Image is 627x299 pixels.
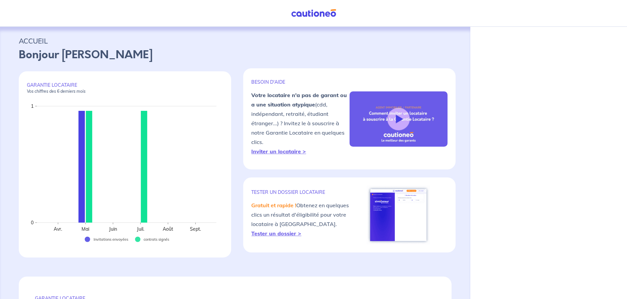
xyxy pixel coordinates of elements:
a: Tester un dossier > [251,230,301,237]
text: 0 [31,220,34,226]
strong: Votre locataire n'a pas de garant ou a une situation atypique [251,92,347,108]
p: ACCUEIL [19,35,452,47]
p: GARANTIE LOCATAIRE [27,82,223,94]
text: Sept. [190,226,201,232]
p: Bonjour [PERSON_NAME] [19,47,452,63]
text: Juin [109,226,117,232]
p: BESOIN D'AIDE [251,79,349,85]
em: Gratuit et rapide ! [251,202,296,209]
p: (cdd, indépendant, retraité, étudiant étranger...) ? Invitez le à souscrire à notre Garantie Loca... [251,90,349,156]
text: Août [163,226,173,232]
text: Avr. [54,226,62,232]
a: Inviter un locataire > [251,148,306,155]
text: Juil. [137,226,144,232]
img: Cautioneo [289,9,339,17]
text: 1 [31,103,34,109]
p: Obtenez en quelques clics un résultat d'éligibilité pour votre locataire à [GEOGRAPHIC_DATA]. [251,201,349,238]
img: simulateur.png [367,185,430,244]
em: Vos chiffres des 6 derniers mois [27,89,86,94]
text: Mai [82,226,90,232]
img: video-gli-new-none.jpg [350,91,448,147]
p: TESTER un dossier locataire [251,189,349,195]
